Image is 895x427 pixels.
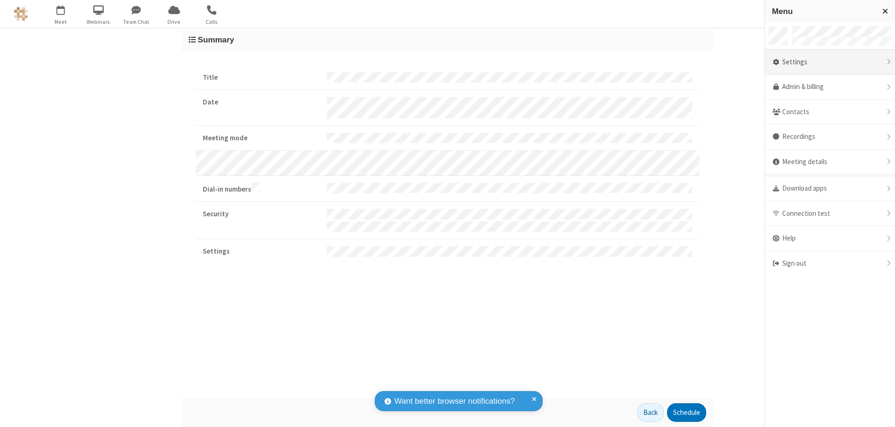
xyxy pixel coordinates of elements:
[772,7,874,16] h3: Menu
[157,18,192,26] span: Drive
[194,18,229,26] span: Calls
[765,100,895,125] div: Contacts
[43,18,78,26] span: Meet
[81,18,116,26] span: Webinars
[637,403,664,422] button: Back
[14,7,28,21] img: QA Selenium DO NOT DELETE OR CHANGE
[203,246,320,257] strong: Settings
[765,75,895,100] a: Admin & billing
[765,251,895,276] div: Sign out
[394,395,515,407] span: Want better browser notifications?
[203,209,320,220] strong: Security
[119,18,154,26] span: Team Chat
[203,133,320,144] strong: Meeting mode
[765,124,895,150] div: Recordings
[765,50,895,75] div: Settings
[765,176,895,201] div: Download apps
[198,35,234,44] span: Summary
[765,150,895,175] div: Meeting details
[765,226,895,251] div: Help
[203,97,320,108] strong: Date
[203,183,320,195] strong: Dial-in numbers
[667,403,706,422] button: Schedule
[765,201,895,227] div: Connection test
[203,72,320,83] strong: Title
